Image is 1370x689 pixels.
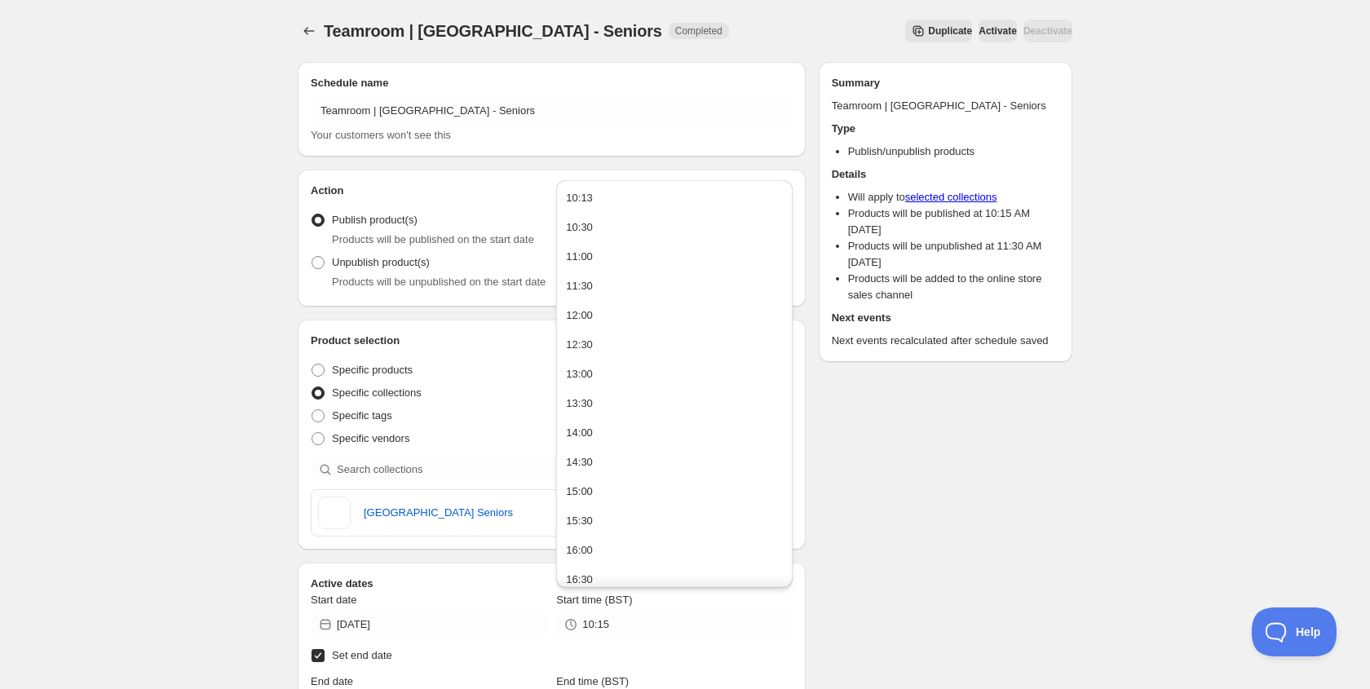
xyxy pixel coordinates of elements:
button: 14:30 [561,449,787,475]
span: Start time (BST) [556,594,632,606]
div: 10:13 [566,190,593,206]
h2: Next events [832,310,1059,326]
span: Duplicate [928,24,972,38]
button: Activate [979,20,1017,42]
button: 15:00 [561,479,787,505]
button: 10:13 [561,185,787,211]
span: Start date [311,594,356,606]
button: 11:00 [561,244,787,270]
span: Completed [675,24,723,38]
li: Products will be published at 10:15 AM [DATE] [848,205,1059,238]
button: 12:00 [561,303,787,329]
button: 11:30 [561,273,787,299]
div: 16:00 [566,542,593,559]
input: Search collections [337,457,751,483]
p: Teamroom | [GEOGRAPHIC_DATA] - Seniors [832,98,1059,114]
span: Specific vendors [332,432,409,444]
h2: Type [832,121,1059,137]
button: 13:00 [561,361,787,387]
span: Unpublish product(s) [332,256,430,268]
li: Products will be unpublished at 11:30 AM [DATE] [848,238,1059,271]
div: 15:30 [566,513,593,529]
iframe: Toggle Customer Support [1252,607,1337,656]
div: 13:30 [566,395,593,412]
span: End time (BST) [556,675,629,687]
button: 16:30 [561,567,787,593]
span: Products will be unpublished on the start date [332,276,546,288]
h2: Action [311,183,793,199]
button: 13:30 [561,391,787,417]
a: [GEOGRAPHIC_DATA] Seniors [364,505,756,521]
button: 12:30 [561,332,787,358]
h2: Product selection [311,333,793,349]
p: Next events recalculated after schedule saved [832,333,1059,349]
h2: Active dates [311,576,793,592]
div: 12:30 [566,337,593,353]
div: 13:00 [566,366,593,382]
li: Products will be added to the online store sales channel [848,271,1059,303]
span: Products will be published on the start date [332,233,534,245]
button: 10:30 [561,214,787,241]
button: Schedules [298,20,320,42]
span: End date [311,675,353,687]
span: Specific tags [332,409,392,422]
span: Teamroom | [GEOGRAPHIC_DATA] - Seniors [324,22,662,40]
span: Activate [979,24,1017,38]
button: 15:30 [561,508,787,534]
button: Secondary action label [905,20,972,42]
div: 11:30 [566,278,593,294]
div: 12:00 [566,307,593,324]
h2: Summary [832,75,1059,91]
button: 16:00 [561,537,787,563]
div: 14:30 [566,454,593,470]
span: Publish product(s) [332,214,418,226]
li: Publish/unpublish products [848,144,1059,160]
div: 14:00 [566,425,593,441]
span: Specific collections [332,386,422,399]
span: Set end date [332,649,392,661]
div: 11:00 [566,249,593,265]
h2: Details [832,166,1059,183]
div: 15:00 [566,484,593,500]
button: 14:00 [561,420,787,446]
div: 16:30 [566,572,593,588]
span: Your customers won't see this [311,129,451,141]
li: Will apply to [848,189,1059,205]
h2: Schedule name [311,75,793,91]
span: Specific products [332,364,413,376]
div: 10:30 [566,219,593,236]
a: selected collections [905,191,997,203]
